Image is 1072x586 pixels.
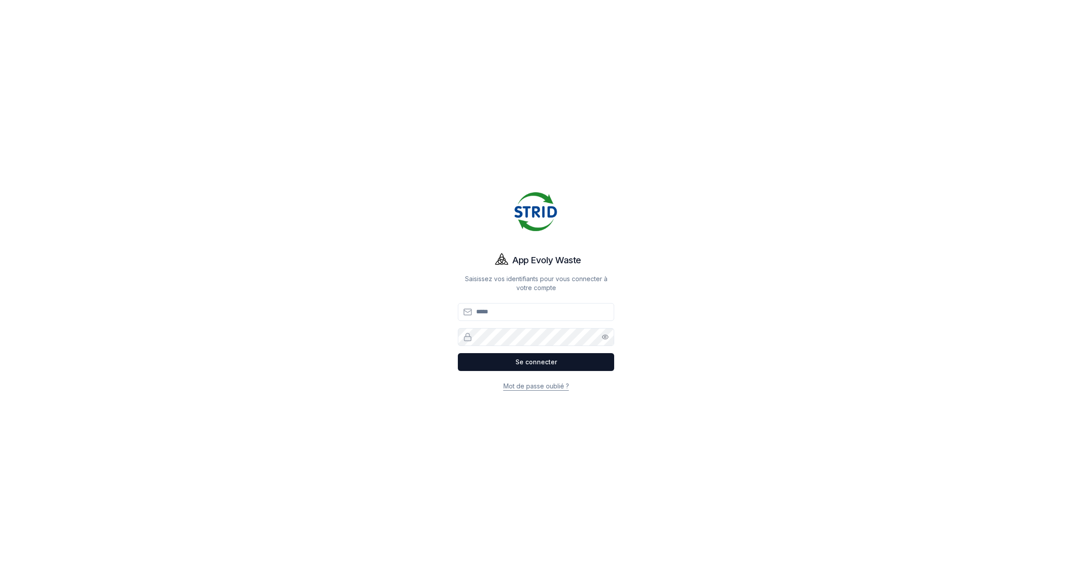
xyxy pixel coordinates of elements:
[512,254,581,266] h1: App Evoly Waste
[515,190,557,233] img: Strid Logo
[458,353,614,371] button: Se connecter
[458,274,614,292] p: Saisissez vos identifiants pour vous connecter à votre compte
[503,382,569,390] a: Mot de passe oublié ?
[491,249,512,271] img: Evoly Logo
